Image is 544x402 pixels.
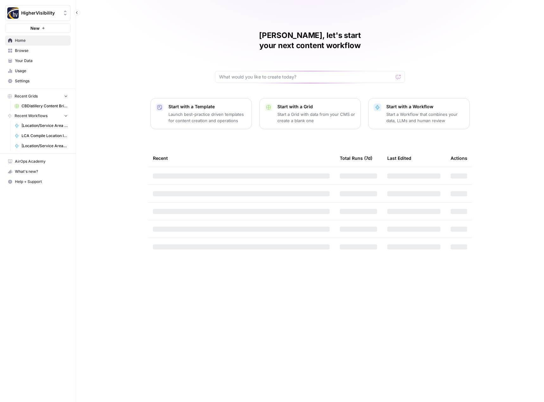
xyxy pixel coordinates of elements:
[22,123,68,129] span: [Location/Service Area Page] Content Brief to Service Page
[30,25,40,31] span: New
[21,10,60,16] span: HigherVisibility
[5,46,71,56] a: Browse
[386,104,464,110] p: Start with a Workflow
[259,98,361,129] button: Start with a GridStart a Grid with data from your CMS or create a blank one
[168,104,246,110] p: Start with a Template
[12,131,71,141] a: LCA Compile Location Information
[15,38,68,43] span: Home
[5,167,70,176] div: What's new?
[5,166,71,177] button: What's new?
[5,76,71,86] a: Settings
[15,48,68,53] span: Browse
[22,133,68,139] span: LCA Compile Location Information
[153,149,330,167] div: Recent
[12,121,71,131] a: [Location/Service Area Page] Content Brief to Service Page
[5,111,71,121] button: Recent Workflows
[15,78,68,84] span: Settings
[15,113,47,119] span: Recent Workflows
[22,143,68,149] span: [Location/Service Area] Keyword to Content Brief
[5,23,71,33] button: New
[5,177,71,187] button: Help + Support
[5,156,71,166] a: AirOps Academy
[215,30,405,51] h1: [PERSON_NAME], let's start your next content workflow
[5,91,71,101] button: Recent Grids
[5,35,71,46] a: Home
[12,101,71,111] a: CBDistillery Content Briefs
[12,141,71,151] a: [Location/Service Area] Keyword to Content Brief
[219,74,393,80] input: What would you like to create today?
[340,149,372,167] div: Total Runs (7d)
[15,179,68,185] span: Help + Support
[277,111,355,124] p: Start a Grid with data from your CMS or create a blank one
[387,149,411,167] div: Last Edited
[5,56,71,66] a: Your Data
[386,111,464,124] p: Start a Workflow that combines your data, LLMs and human review
[150,98,252,129] button: Start with a TemplateLaunch best-practice driven templates for content creation and operations
[168,111,246,124] p: Launch best-practice driven templates for content creation and operations
[277,104,355,110] p: Start with a Grid
[451,149,467,167] div: Actions
[15,68,68,74] span: Usage
[5,5,71,21] button: Workspace: HigherVisibility
[368,98,470,129] button: Start with a WorkflowStart a Workflow that combines your data, LLMs and human review
[15,58,68,64] span: Your Data
[15,93,38,99] span: Recent Grids
[15,159,68,164] span: AirOps Academy
[7,7,19,19] img: HigherVisibility Logo
[5,66,71,76] a: Usage
[22,103,68,109] span: CBDistillery Content Briefs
